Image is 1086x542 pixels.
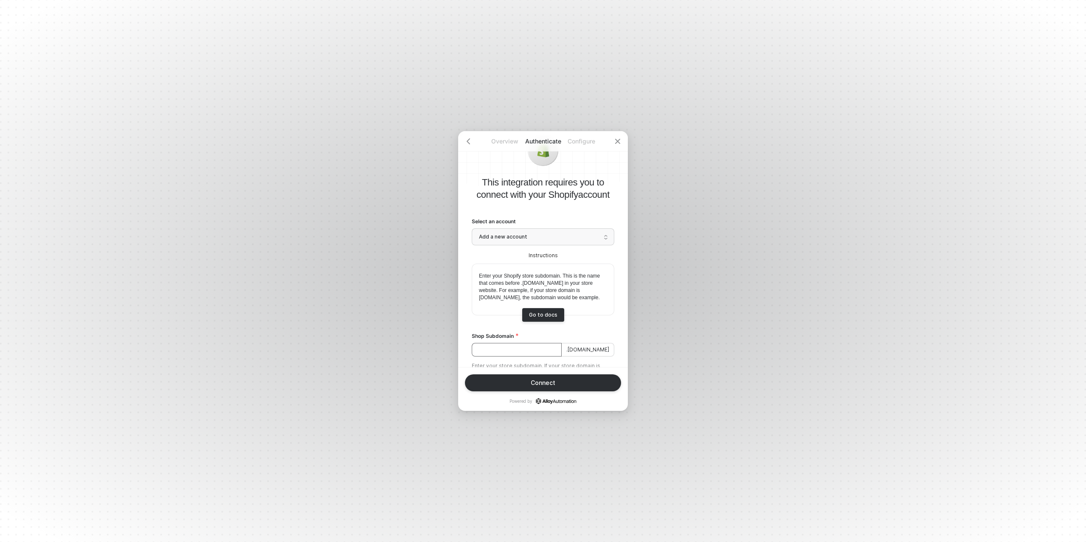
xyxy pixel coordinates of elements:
label: Select an account [472,218,614,225]
input: Shop Subdomain [472,343,562,357]
p: Enter your Shopify store subdomain. This is the name that comes before .[DOMAIN_NAME] in your sto... [479,272,607,301]
a: Go to docs [522,308,564,322]
p: Configure [562,137,600,146]
button: Connect [465,374,621,391]
p: Overview [486,137,524,146]
a: icon-success [536,398,577,404]
div: Connect [531,379,555,386]
span: Add a new account [479,230,607,243]
span: .[DOMAIN_NAME] [562,343,614,357]
div: Go to docs [529,312,557,318]
span: icon-close [614,138,621,145]
p: This integration requires you to connect with your Shopify account [472,176,614,201]
label: Shop Subdomain [472,332,614,340]
p: Authenticate [524,137,562,146]
div: Enter your store subdomain. If your store domain is [DOMAIN_NAME], the subdomain would be example. [472,362,614,377]
span: icon-arrow-left [465,138,472,145]
div: Instructions [472,252,614,259]
p: Powered by [509,398,577,404]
